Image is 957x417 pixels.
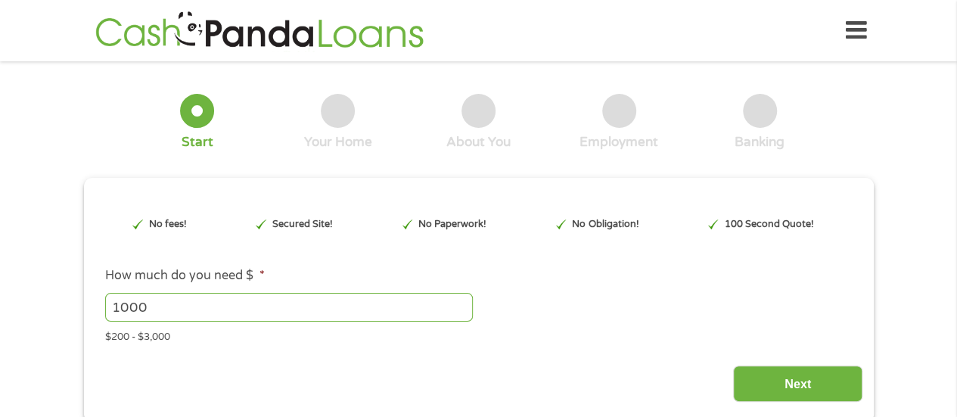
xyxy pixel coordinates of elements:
[418,217,486,232] p: No Paperwork!
[735,134,785,151] div: Banking
[304,134,372,151] div: Your Home
[725,217,814,232] p: 100 Second Quote!
[272,217,333,232] p: Secured Site!
[182,134,213,151] div: Start
[105,268,264,284] label: How much do you need $
[572,217,639,232] p: No Obligation!
[579,134,658,151] div: Employment
[149,217,187,232] p: No fees!
[733,366,862,403] input: Next
[446,134,511,151] div: About You
[105,325,851,345] div: $200 - $3,000
[91,9,428,52] img: GetLoanNow Logo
